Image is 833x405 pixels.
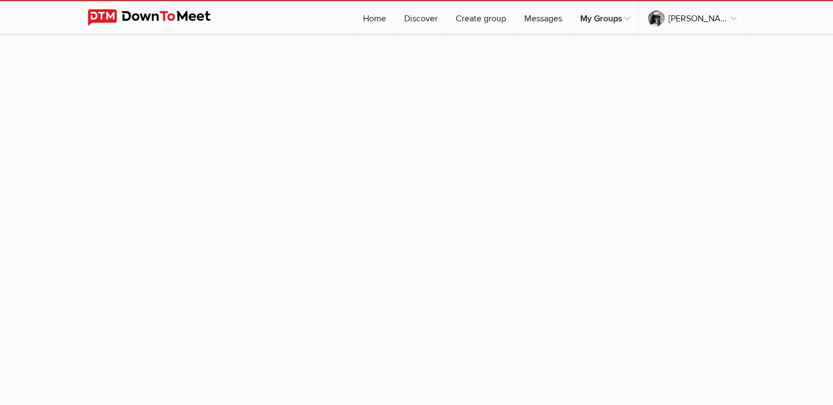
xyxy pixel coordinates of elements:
[88,9,228,26] img: DownToMeet
[571,1,639,34] a: My Groups
[354,1,395,34] a: Home
[515,1,571,34] a: Messages
[395,1,446,34] a: Discover
[639,1,745,34] a: [PERSON_NAME]
[447,1,515,34] a: Create group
